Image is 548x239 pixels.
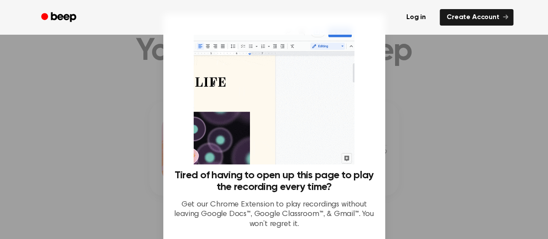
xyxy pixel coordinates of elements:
img: Beep extension in action [194,24,354,164]
a: Create Account [440,9,513,26]
a: Beep [35,9,84,26]
h3: Tired of having to open up this page to play the recording every time? [174,170,375,193]
a: Log in [398,7,435,27]
p: Get our Chrome Extension to play recordings without leaving Google Docs™, Google Classroom™, & Gm... [174,200,375,229]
